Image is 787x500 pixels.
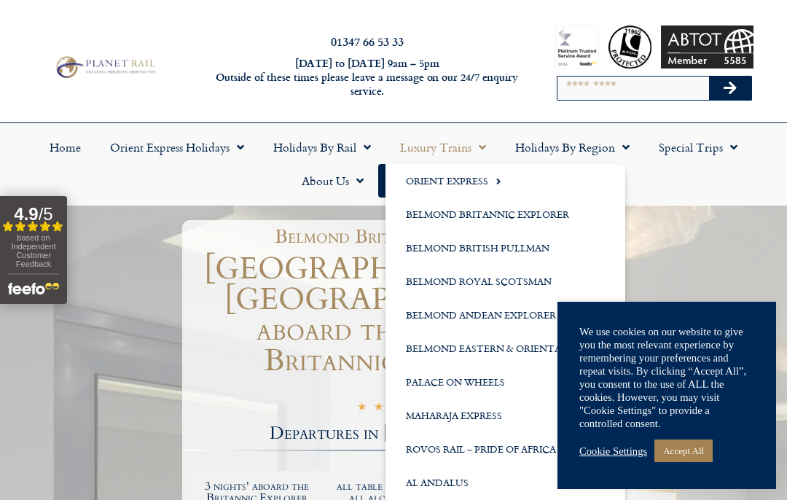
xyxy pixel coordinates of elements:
a: Holidays by Region [501,130,644,164]
h1: [GEOGRAPHIC_DATA] to [GEOGRAPHIC_DATA] aboard the Belmond Britannic Explorer [186,254,605,376]
div: We use cookies on our website to give you the most relevant experience by remembering your prefer... [579,325,754,430]
a: Belmond Britannic Explorer [385,198,625,231]
h1: Belmond Britannic Explorer [193,227,598,246]
h2: Departures in [DATE] and 2026 [186,425,605,442]
a: Home [35,130,95,164]
a: Start your Journey [378,164,501,198]
div: 5/5 [357,400,434,415]
a: Accept All [654,440,713,462]
i: ☆ [374,402,383,415]
a: Belmond Eastern & Oriental Express [385,332,625,365]
a: Belmond British Pullman [385,231,625,265]
a: About Us [287,164,378,198]
a: Belmond Royal Scotsman [385,265,625,298]
a: Orient Express Holidays [95,130,259,164]
img: Planet Rail Train Holidays Logo [52,54,158,80]
a: Holidays by Rail [259,130,385,164]
button: Search [709,77,751,100]
a: Special Trips [644,130,752,164]
a: Belmond Andean Explorer [385,298,625,332]
i: ☆ [357,402,367,415]
a: Orient Express [385,164,625,198]
a: Maharaja Express [385,399,625,432]
a: Palace on Wheels [385,365,625,399]
a: Rovos Rail – Pride of Africa [385,432,625,466]
a: Luxury Trains [385,130,501,164]
a: Cookie Settings [579,445,647,458]
a: Al Andalus [385,466,625,499]
h6: [DATE] to [DATE] 9am – 5pm Outside of these times please leave a message on our 24/7 enquiry serv... [214,57,521,98]
a: 01347 66 53 33 [331,33,404,50]
nav: Menu [7,130,780,198]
